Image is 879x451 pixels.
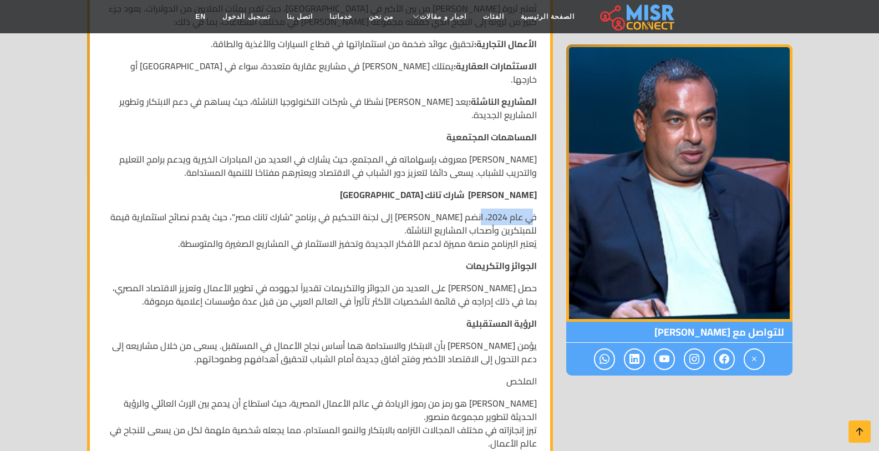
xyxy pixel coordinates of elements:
strong: الأعمال التجارية: [474,36,537,52]
p: يمتلك [PERSON_NAME] في مشاريع عقارية متعددة، سواء في [GEOGRAPHIC_DATA] أو خارجها. [103,59,537,86]
span: للتواصل مع [PERSON_NAME] [566,322,792,343]
a: اتصل بنا [278,6,321,27]
p: [PERSON_NAME] هو رمز من رموز الريادة في عالم الأعمال المصرية، حيث استطاع أن يدمج بين الإرث العائل... [103,397,537,450]
a: الفئات [475,6,512,27]
p: في عام 2024، انضم [PERSON_NAME] إلى لجنة التحكيم في برنامج "شارك تانك مصر"، حيث يقدم نصائح استثما... [103,210,537,250]
a: اخبار و مقالات [402,6,475,27]
a: من نحن [360,6,402,27]
a: الصفحة الرئيسية [512,6,583,27]
strong: الاستثمارات العقارية: [454,58,537,74]
strong: المساهمات المجتمعية [446,129,537,145]
img: main.misr_connect [600,3,674,31]
strong: الجوائز والتكريمات [466,257,537,274]
a: خدماتنا [321,6,360,27]
p: تحقيق عوائد ضخمة من استثماراتها في قطاع السيارات والأغذية والطاقة. [103,37,537,50]
img: محمد إسماعيل منصور [566,44,792,322]
span: اخبار و مقالات [420,12,466,22]
strong: الرؤية المستقبلية [466,315,537,332]
strong: المشاريع الناشئة: [469,93,537,110]
p: يؤمن [PERSON_NAME] بأن الابتكار والاستدامة هما أساس نجاح الأعمال في المستقبل. يسعى من خلال مشاريع... [103,339,537,366]
p: [PERSON_NAME] معروف بإسهاماته في المجتمع، حيث يشارك في العديد من المبادرات الخيرية ويدعم برامج ال... [103,153,537,179]
a: تسجيل الدخول [214,6,278,27]
strong: [PERSON_NAME] شارك تانك [GEOGRAPHIC_DATA] [340,186,537,203]
p: يعد [PERSON_NAME] نشطًا في شركات التكنولوجيا الناشئة، حيث يساهم في دعم الابتكار وتطوير المشاريع ا... [103,95,537,121]
p: حصل [PERSON_NAME] على العديد من الجوائز والتكريمات تقديراً لجهوده في تطوير الأعمال وتعزيز الاقتصا... [103,281,537,308]
a: EN [187,6,215,27]
p: الملخص [103,374,537,388]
